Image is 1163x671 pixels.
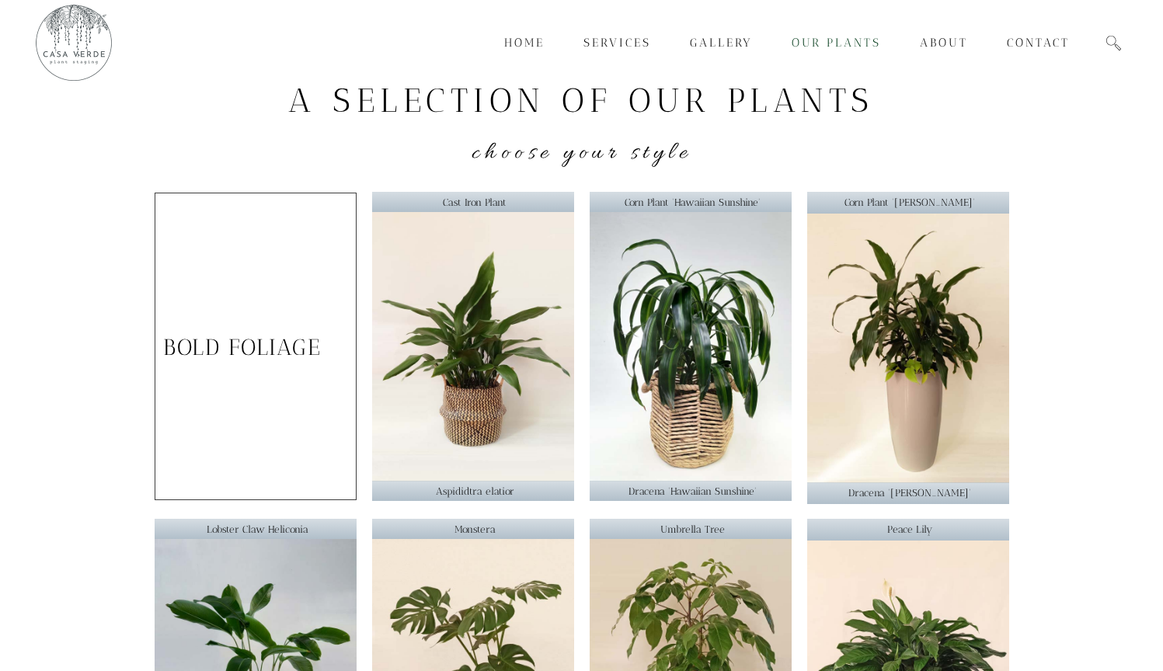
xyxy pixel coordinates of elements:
span: Lobster Claw Heliconia [207,523,308,535]
span: Services [583,36,651,50]
h4: Choose your style [147,137,1017,169]
p: Corn Plant '[PERSON_NAME]' [811,192,1009,214]
span: Dracena 'Hawaiian Sunshine' [629,485,757,497]
span: Gallery [690,36,753,50]
span: Contact [1007,36,1070,50]
p: Peace Lily [811,519,1009,541]
p: Dracena '[PERSON_NAME]' [811,482,1009,504]
img: Cast Iron Plant [372,212,574,482]
span: Home [504,36,545,50]
span: Aspididtra elatior [436,485,514,497]
span: Monstera [454,523,496,535]
span: About [920,36,968,50]
span: Corn Plant 'Hawaiian Sunshine' [625,196,761,208]
img: Corn plant 'Janet Craig' [807,214,1009,483]
h2: A Selection of Our Plants [147,80,1017,121]
span: Our Plants [792,36,881,50]
span: Umbrella Tree [660,523,725,535]
span: Cast Iron Plant [443,196,507,208]
img: Corn Plant 'Hawaiian Sunshine' [590,212,792,482]
p: BOLD FOLIAGE [163,332,356,362]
